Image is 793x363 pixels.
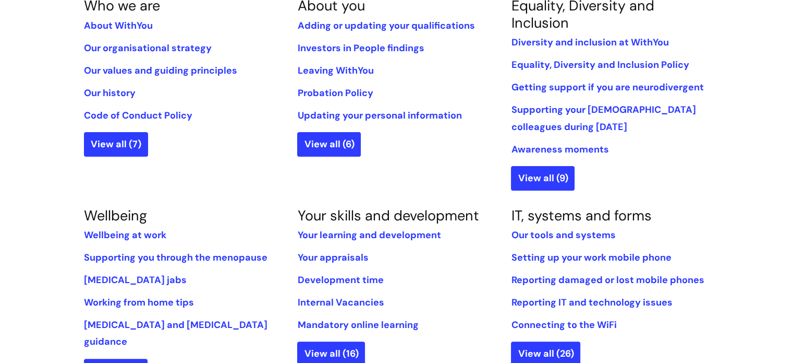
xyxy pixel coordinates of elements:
[511,251,671,264] a: Setting up your work mobile phone
[511,58,689,71] a: Equality, Diversity and Inclusion Policy
[511,319,616,331] a: Connecting to the WiFi
[297,132,361,156] a: View all (6)
[84,229,166,241] a: Wellbeing at work
[84,274,187,286] a: [MEDICAL_DATA] jabs
[297,206,479,225] a: Your skills and development
[297,42,424,54] a: Investors in People findings
[297,296,384,309] a: Internal Vacancies
[297,109,461,122] a: Updating your personal information
[511,81,703,93] a: Getting support if you are neurodivergent
[511,166,575,190] a: View all (9)
[511,229,615,241] a: Our tools and systems
[297,229,441,241] a: Your learning and development
[84,19,153,32] a: About WithYou
[511,274,704,286] a: Reporting damaged or lost mobile phones
[84,319,267,348] a: [MEDICAL_DATA] and [MEDICAL_DATA] guidance
[84,132,148,156] a: View all (7)
[297,319,418,331] a: Mandatory online learning
[297,251,368,264] a: Your appraisals
[297,87,373,99] a: Probation Policy
[511,206,651,225] a: IT, systems and forms
[84,42,212,54] a: Our organisational strategy
[297,274,383,286] a: Development time
[84,296,194,309] a: Working from home tips
[511,296,672,309] a: Reporting IT and technology issues
[297,64,373,77] a: Leaving WithYou
[511,143,608,156] a: Awareness moments
[511,103,696,133] a: Supporting your [DEMOGRAPHIC_DATA] colleagues during [DATE]
[84,109,192,122] a: Code of Conduct Policy
[84,64,237,77] a: Our values and guiding principles
[84,87,136,99] a: Our history
[84,206,147,225] a: Wellbeing
[511,36,668,49] a: Diversity and inclusion at WithYou
[297,19,474,32] a: Adding or updating your qualifications
[84,251,267,264] a: Supporting you through the menopause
